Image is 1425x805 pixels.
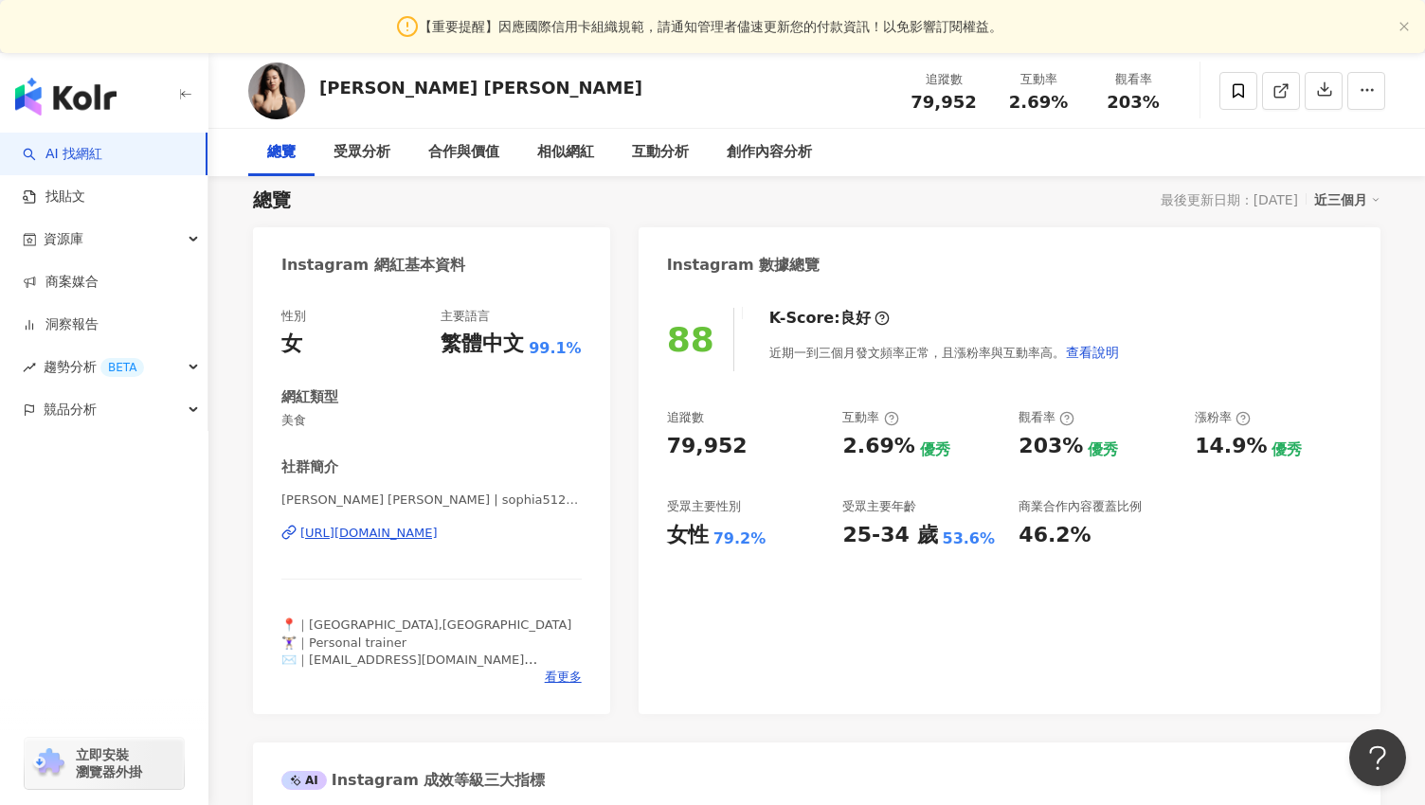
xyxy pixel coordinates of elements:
button: close [1398,21,1410,33]
span: 79,952 [911,92,976,112]
span: 看更多 [545,669,582,686]
div: 最後更新日期：[DATE] [1161,192,1298,207]
div: K-Score : [769,308,890,329]
div: BETA [100,358,144,377]
div: 優秀 [1088,439,1118,460]
span: 📍｜[GEOGRAPHIC_DATA],[GEOGRAPHIC_DATA] 🏋🏼‍♀️｜Personal trainer ✉️｜[EMAIL_ADDRESS][DOMAIN_NAME] 折扣碼：... [281,617,571,701]
a: 洞察報告 [23,315,99,334]
div: 創作內容分析 [727,141,812,164]
span: 查看說明 [1066,345,1119,360]
div: 79.2% [713,528,767,549]
div: 繁體中文 [441,330,524,359]
a: 商案媒合 [23,273,99,292]
div: 合作與價值 [428,141,499,164]
a: 找貼文 [23,188,85,206]
span: 2.69% [1009,93,1068,112]
div: 優秀 [1272,439,1302,460]
img: logo [15,78,117,116]
div: 88 [667,320,714,359]
div: 近期一到三個月發文頻率正常，且漲粉率與互動率高。 [769,333,1120,371]
div: 性別 [281,308,306,325]
div: 漲粉率 [1195,409,1251,426]
span: [PERSON_NAME] [PERSON_NAME] | sophia51212 [281,492,582,509]
div: 53.6% [943,528,996,549]
span: 趨勢分析 [44,346,144,388]
img: chrome extension [30,748,67,778]
img: KOL Avatar [248,63,305,119]
div: 2.69% [842,432,914,461]
div: 網紅類型 [281,387,338,407]
div: 商業合作內容覆蓋比例 [1019,498,1142,515]
div: 總覽 [267,141,296,164]
div: 互動率 [1002,70,1074,89]
div: Instagram 成效等級三大指標 [281,770,545,791]
div: 受眾主要性別 [667,498,741,515]
div: 79,952 [667,432,748,461]
div: AI [281,771,327,790]
div: 相似網紅 [537,141,594,164]
div: 近三個月 [1314,188,1380,212]
div: 女 [281,330,302,359]
span: 資源庫 [44,218,83,260]
div: Instagram 網紅基本資料 [281,255,465,276]
div: 總覽 [253,187,291,213]
div: 受眾主要年齡 [842,498,916,515]
span: 美食 [281,412,582,429]
div: 受眾分析 [334,141,390,164]
div: 25-34 歲 [842,521,937,550]
div: 女性 [667,521,709,550]
div: 互動分析 [632,141,689,164]
div: Instagram 數據總覽 [667,255,821,276]
a: searchAI 找網紅 [23,145,102,164]
button: 查看說明 [1065,333,1120,371]
a: [URL][DOMAIN_NAME] [281,525,582,542]
div: 203% [1019,432,1083,461]
iframe: Help Scout Beacon - Open [1349,729,1406,786]
div: 追蹤數 [667,409,704,426]
div: 14.9% [1195,432,1267,461]
div: 追蹤數 [908,70,980,89]
div: [PERSON_NAME] [PERSON_NAME] [319,76,642,99]
span: 立即安裝 瀏覽器外掛 [76,746,142,780]
span: rise [23,361,36,374]
span: 99.1% [529,338,582,359]
div: 良好 [840,308,871,329]
div: [URL][DOMAIN_NAME] [300,525,438,542]
div: 互動率 [842,409,898,426]
div: 觀看率 [1019,409,1074,426]
a: chrome extension立即安裝 瀏覽器外掛 [25,738,184,789]
div: 觀看率 [1097,70,1169,89]
div: 優秀 [920,439,950,460]
span: 203% [1107,93,1160,112]
span: close [1398,21,1410,32]
div: 46.2% [1019,521,1091,550]
div: 主要語言 [441,308,490,325]
div: 社群簡介 [281,457,338,477]
span: 競品分析 [44,388,97,431]
span: 【重要提醒】因應國際信用卡組織規範，請通知管理者儘速更新您的付款資訊！以免影響訂閱權益。 [419,16,1002,37]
